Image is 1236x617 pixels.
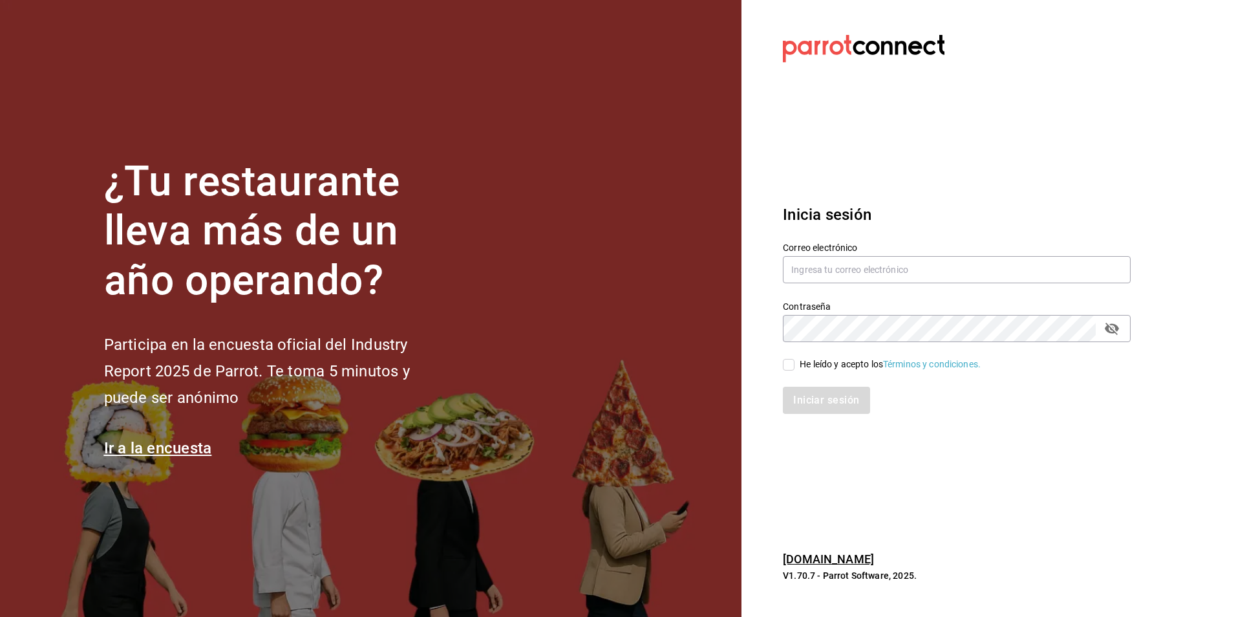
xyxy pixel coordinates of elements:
label: Contraseña [783,301,1131,310]
h3: Inicia sesión [783,203,1131,226]
input: Ingresa tu correo electrónico [783,256,1131,283]
a: Ir a la encuesta [104,439,212,457]
button: passwordField [1101,318,1123,340]
div: He leído y acepto los [800,358,981,371]
label: Correo electrónico [783,243,1131,252]
a: [DOMAIN_NAME] [783,552,874,566]
p: V1.70.7 - Parrot Software, 2025. [783,569,1131,582]
h2: Participa en la encuesta oficial del Industry Report 2025 de Parrot. Te toma 5 minutos y puede se... [104,332,453,411]
a: Términos y condiciones. [883,359,981,369]
h1: ¿Tu restaurante lleva más de un año operando? [104,157,453,306]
